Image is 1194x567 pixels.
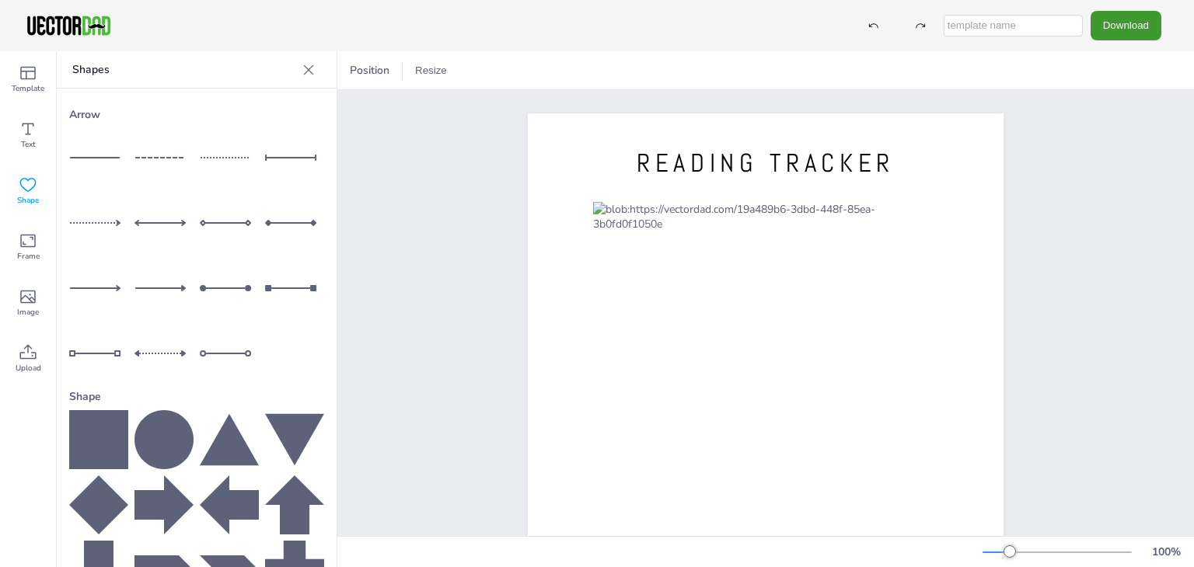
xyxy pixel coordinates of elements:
span: Upload [16,362,41,374]
button: Download [1091,11,1161,40]
input: template name [944,15,1083,37]
span: Position [347,63,393,78]
span: READING TRACKER [637,147,895,179]
div: Shape [69,383,324,410]
span: Template [12,82,44,95]
p: Shapes [72,51,296,89]
span: Image [17,306,39,318]
img: VectorDad-1.png [25,14,113,37]
div: Arrow [69,101,324,128]
span: Frame [17,250,40,263]
span: Shape [17,194,39,207]
span: Text [21,138,36,151]
div: 100 % [1147,544,1185,559]
button: Resize [409,58,453,83]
